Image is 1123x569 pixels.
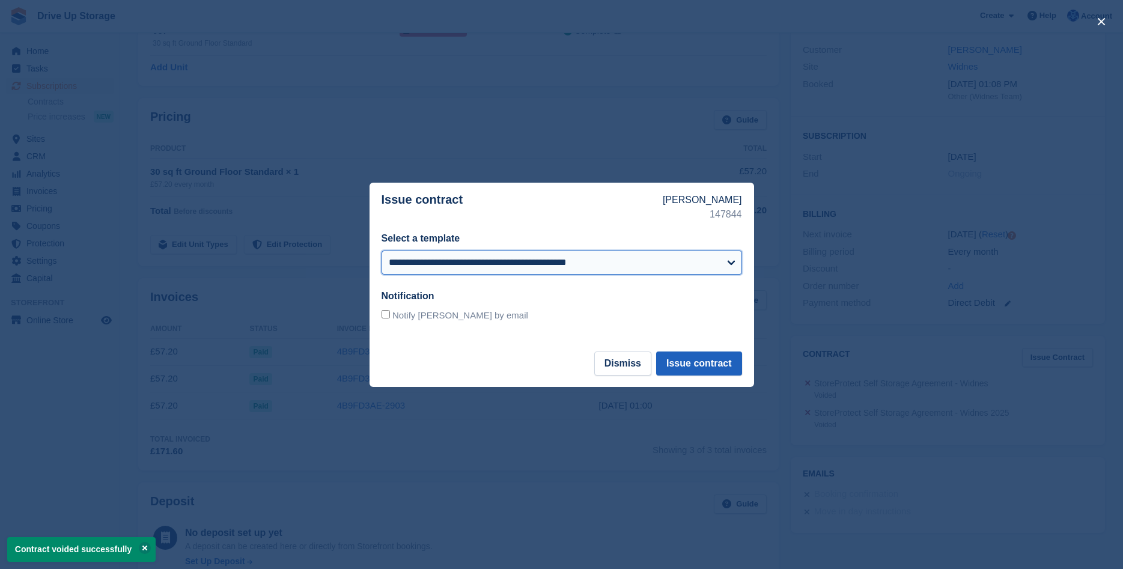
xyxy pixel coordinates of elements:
[382,291,434,301] label: Notification
[392,310,528,320] span: Notify [PERSON_NAME] by email
[594,351,651,376] button: Dismiss
[382,310,390,318] input: Notify [PERSON_NAME] by email
[1092,12,1111,31] button: close
[7,537,156,562] p: Contract voided successfully
[382,193,663,222] p: Issue contract
[663,193,742,207] p: [PERSON_NAME]
[656,351,741,376] button: Issue contract
[663,207,742,222] p: 147844
[382,233,460,243] label: Select a template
